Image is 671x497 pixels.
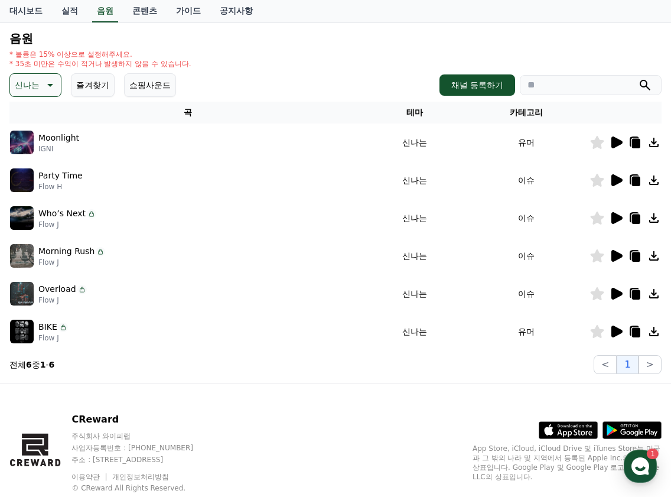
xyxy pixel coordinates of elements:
th: 테마 [366,102,462,124]
th: 곡 [9,102,366,124]
td: 신나는 [366,275,462,313]
p: 주소 : [STREET_ADDRESS] [71,455,216,464]
p: Flow J [38,295,87,305]
strong: 1 [40,360,46,369]
p: App Store, iCloud, iCloud Drive 및 iTunes Store는 미국과 그 밖의 나라 및 지역에서 등록된 Apple Inc.의 서비스 상표입니다. Goo... [473,444,662,482]
td: 이슈 [462,161,589,199]
p: © CReward All Rights Reserved. [71,483,216,493]
p: BIKE [38,321,57,333]
th: 카테고리 [462,102,589,124]
td: 신나는 [366,161,462,199]
p: Moonlight [38,132,79,144]
button: 즐겨찾기 [71,73,115,97]
p: Who’s Next [38,207,86,220]
h4: 음원 [9,32,662,45]
td: 이슈 [462,237,589,275]
p: Flow J [38,258,105,267]
td: 신나는 [366,313,462,350]
p: Flow J [38,333,68,343]
img: music [10,168,34,192]
td: 신나는 [366,124,462,161]
p: CReward [71,412,216,427]
button: 신나는 [9,73,61,97]
td: 유머 [462,313,589,350]
p: * 35초 미만은 수익이 적거나 발생하지 않을 수 있습니다. [9,59,191,69]
p: 전체 중 - [9,359,54,371]
p: 사업자등록번호 : [PHONE_NUMBER] [71,443,216,453]
p: 신나는 [15,77,40,93]
a: 설정 [152,375,227,404]
span: 대화 [108,393,122,402]
a: 개인정보처리방침 [112,473,169,481]
p: Flow H [38,182,83,191]
img: music [10,206,34,230]
span: 홈 [37,392,44,402]
p: Morning Rush [38,245,95,258]
button: > [639,355,662,374]
td: 유머 [462,124,589,161]
td: 이슈 [462,275,589,313]
strong: 6 [49,360,55,369]
a: 홈 [4,375,78,404]
p: * 볼륨은 15% 이상으로 설정해주세요. [9,50,191,59]
p: IGNI [38,144,79,154]
td: 신나는 [366,199,462,237]
button: 채널 등록하기 [439,74,515,96]
p: Party Time [38,170,83,182]
span: 1 [120,374,124,384]
td: 신나는 [366,237,462,275]
p: Flow J [38,220,96,229]
a: 이용약관 [71,473,109,481]
td: 이슈 [462,199,589,237]
img: music [10,244,34,268]
button: 쇼핑사운드 [124,73,176,97]
a: 1대화 [78,375,152,404]
strong: 6 [26,360,32,369]
button: < [594,355,617,374]
img: music [10,320,34,343]
button: 1 [617,355,638,374]
img: music [10,282,34,306]
img: music [10,131,34,154]
p: 주식회사 와이피랩 [71,431,216,441]
p: Overload [38,283,76,295]
span: 설정 [183,392,197,402]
